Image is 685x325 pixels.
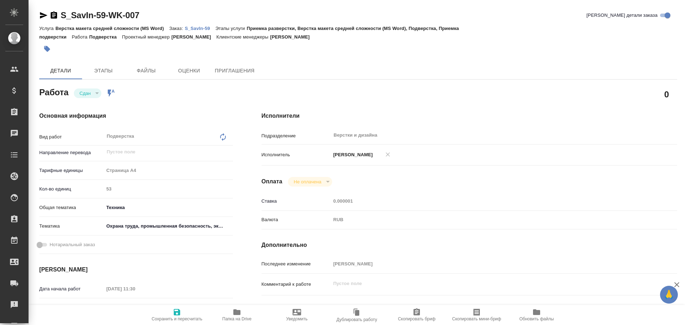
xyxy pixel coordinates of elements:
button: Папка на Drive [207,305,267,325]
span: Сохранить и пересчитать [152,316,202,321]
button: Уведомить [267,305,327,325]
span: 🙏 [663,287,675,302]
button: Добавить тэг [39,41,55,57]
h4: Основная информация [39,112,233,120]
span: Дублировать работу [336,317,377,322]
p: Подверстка [89,34,122,40]
input: Пустое поле [331,259,643,269]
p: Комментарий к работе [262,281,331,288]
span: [PERSON_NAME] детали заказа [587,12,658,19]
span: Файлы [129,66,163,75]
h4: Исполнители [262,112,677,120]
p: [PERSON_NAME] [172,34,217,40]
div: Охрана труда, промышленная безопасность, экология и стандартизация [104,220,233,232]
button: Сдан [77,90,93,96]
p: Проектный менеджер [122,34,171,40]
input: Пустое поле [331,196,643,206]
input: Пустое поле [104,304,166,314]
p: Дата начала работ [39,285,104,293]
p: Направление перевода [39,149,104,156]
p: Вид работ [39,133,104,141]
span: Оценки [172,66,206,75]
button: Дублировать работу [327,305,387,325]
h4: Дополнительно [262,241,677,249]
p: Последнее изменение [262,260,331,268]
p: Верстка макета средней сложности (MS Word) [55,26,169,31]
h4: Оплата [262,177,283,186]
p: Тематика [39,223,104,230]
h2: Работа [39,85,68,98]
button: Скопировать мини-бриф [447,305,507,325]
button: Скопировать ссылку для ЯМессенджера [39,11,48,20]
button: Не оплачена [291,179,323,185]
div: Техника [104,202,233,214]
span: Папка на Drive [222,316,252,321]
span: Обновить файлы [519,316,554,321]
p: Тарифные единицы [39,167,104,174]
input: Пустое поле [104,184,233,194]
span: Этапы [86,66,121,75]
p: Валюта [262,216,331,223]
span: Уведомить [286,316,308,321]
span: Скопировать бриф [398,316,435,321]
h2: 0 [664,88,669,100]
button: Скопировать ссылку [50,11,58,20]
a: S_SavIn-59-WK-007 [61,10,139,20]
p: S_SavIn-59 [185,26,215,31]
p: Заказ: [169,26,184,31]
button: Скопировать бриф [387,305,447,325]
p: Клиентские менеджеры [216,34,270,40]
input: Пустое поле [104,284,166,294]
a: S_SavIn-59 [185,25,215,31]
div: RUB [331,214,643,226]
div: Сдан [288,177,332,187]
h4: [PERSON_NAME] [39,265,233,274]
p: Приемка разверстки, Верстка макета средней сложности (MS Word), Подверстка, Приемка подверстки [39,26,459,40]
p: Ставка [262,198,331,205]
p: Подразделение [262,132,331,139]
span: Детали [44,66,78,75]
p: Исполнитель [262,151,331,158]
p: Общая тематика [39,204,104,211]
p: [PERSON_NAME] [331,151,373,158]
input: Пустое поле [106,148,216,156]
p: Кол-во единиц [39,186,104,193]
p: Работа [72,34,89,40]
button: Обновить файлы [507,305,567,325]
p: [PERSON_NAME] [270,34,315,40]
span: Приглашения [215,66,255,75]
button: Сохранить и пересчитать [147,305,207,325]
span: Нотариальный заказ [50,241,95,248]
span: Скопировать мини-бриф [452,316,501,321]
div: Страница А4 [104,164,233,177]
p: Услуга [39,26,55,31]
p: Этапы услуги [215,26,247,31]
div: Сдан [74,88,101,98]
button: 🙏 [660,286,678,304]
